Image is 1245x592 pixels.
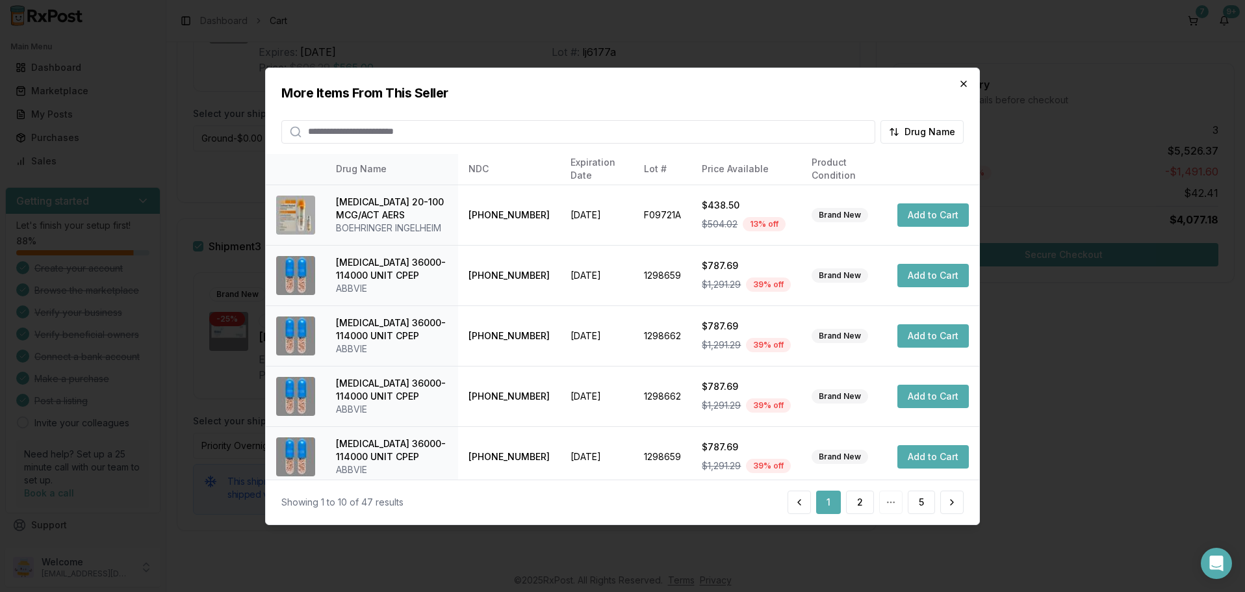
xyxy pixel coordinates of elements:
[702,399,741,412] span: $1,291.29
[702,259,791,272] div: $787.69
[846,491,874,514] button: 2
[560,426,634,487] td: [DATE]
[560,366,634,426] td: [DATE]
[812,389,868,404] div: Brand New
[634,366,691,426] td: 1298662
[336,282,448,295] div: ABBVIE
[276,316,315,355] img: Creon 36000-114000 UNIT CPEP
[702,218,738,231] span: $504.02
[746,338,791,352] div: 39 % off
[702,320,791,333] div: $787.69
[746,459,791,473] div: 39 % off
[276,256,315,295] img: Creon 36000-114000 UNIT CPEP
[276,377,315,416] img: Creon 36000-114000 UNIT CPEP
[702,199,791,212] div: $438.50
[634,185,691,245] td: F09721A
[908,491,935,514] button: 5
[746,277,791,292] div: 39 % off
[560,245,634,305] td: [DATE]
[634,153,691,185] th: Lot #
[691,153,801,185] th: Price Available
[336,463,448,476] div: ABBVIE
[801,153,887,185] th: Product Condition
[880,120,964,143] button: Drug Name
[281,496,404,509] div: Showing 1 to 10 of 47 results
[336,403,448,416] div: ABBVIE
[336,196,448,222] div: [MEDICAL_DATA] 20-100 MCG/ACT AERS
[336,377,448,403] div: [MEDICAL_DATA] 36000-114000 UNIT CPEP
[897,203,969,227] button: Add to Cart
[702,441,791,454] div: $787.69
[560,185,634,245] td: [DATE]
[458,185,560,245] td: [PHONE_NUMBER]
[276,437,315,476] img: Creon 36000-114000 UNIT CPEP
[634,245,691,305] td: 1298659
[812,329,868,343] div: Brand New
[812,208,868,222] div: Brand New
[702,459,741,472] span: $1,291.29
[458,305,560,366] td: [PHONE_NUMBER]
[281,83,964,101] h2: More Items From This Seller
[336,222,448,235] div: BOEHRINGER INGELHEIM
[458,426,560,487] td: [PHONE_NUMBER]
[336,437,448,463] div: [MEDICAL_DATA] 36000-114000 UNIT CPEP
[743,217,786,231] div: 13 % off
[326,153,458,185] th: Drug Name
[560,305,634,366] td: [DATE]
[458,245,560,305] td: [PHONE_NUMBER]
[816,491,841,514] button: 1
[458,153,560,185] th: NDC
[634,426,691,487] td: 1298659
[336,256,448,282] div: [MEDICAL_DATA] 36000-114000 UNIT CPEP
[702,339,741,352] span: $1,291.29
[897,324,969,348] button: Add to Cart
[812,268,868,283] div: Brand New
[897,445,969,469] button: Add to Cart
[560,153,634,185] th: Expiration Date
[458,366,560,426] td: [PHONE_NUMBER]
[905,125,955,138] span: Drug Name
[812,450,868,464] div: Brand New
[702,380,791,393] div: $787.69
[897,264,969,287] button: Add to Cart
[746,398,791,413] div: 39 % off
[276,196,315,235] img: Combivent Respimat 20-100 MCG/ACT AERS
[702,278,741,291] span: $1,291.29
[336,316,448,342] div: [MEDICAL_DATA] 36000-114000 UNIT CPEP
[336,342,448,355] div: ABBVIE
[634,305,691,366] td: 1298662
[897,385,969,408] button: Add to Cart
